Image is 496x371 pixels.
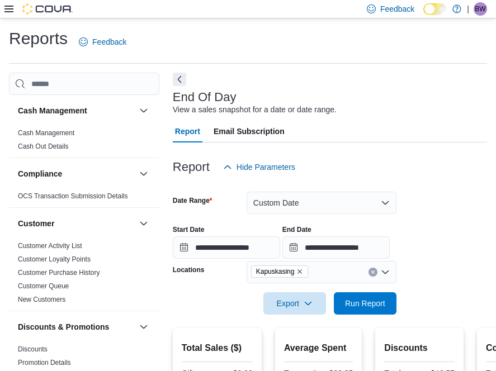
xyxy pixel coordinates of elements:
[173,196,212,205] label: Date Range
[284,341,353,355] h2: Average Spent
[92,36,126,47] span: Feedback
[173,73,186,86] button: Next
[467,2,469,16] p: |
[423,3,447,15] input: Dark Mode
[173,160,210,174] h3: Report
[18,321,135,332] button: Discounts & Promotions
[263,292,326,315] button: Export
[22,3,73,15] img: Cova
[18,105,87,116] h3: Cash Management
[247,192,396,214] button: Custom Date
[175,120,200,142] span: Report
[173,91,237,104] h3: End Of Day
[475,2,485,16] span: BW
[380,3,414,15] span: Feedback
[137,320,150,334] button: Discounts & Promotions
[173,104,337,116] div: View a sales snapshot for a date or date range.
[237,161,295,173] span: Hide Parameters
[423,15,424,16] span: Dark Mode
[18,105,135,116] button: Cash Management
[18,168,135,179] button: Compliance
[173,236,280,259] input: Press the down key to open a popover containing a calendar.
[256,266,295,277] span: Kapuskasing
[18,192,128,201] span: OCS Transaction Submission Details
[345,298,385,309] span: Run Report
[18,142,69,150] a: Cash Out Details
[282,236,390,259] input: Press the down key to open a popover containing a calendar.
[18,269,100,277] a: Customer Purchase History
[18,282,69,290] a: Customer Queue
[9,189,159,207] div: Compliance
[18,241,82,250] span: Customer Activity List
[173,265,205,274] label: Locations
[18,359,71,367] a: Promotion Details
[18,282,69,291] span: Customer Queue
[18,129,74,137] a: Cash Management
[219,156,300,178] button: Hide Parameters
[18,142,69,151] span: Cash Out Details
[137,217,150,230] button: Customer
[74,31,131,53] a: Feedback
[18,268,100,277] span: Customer Purchase History
[9,239,159,311] div: Customer
[18,218,135,229] button: Customer
[18,296,65,303] a: New Customers
[173,225,205,234] label: Start Date
[369,268,377,277] button: Clear input
[18,295,65,304] span: New Customers
[214,120,285,142] span: Email Subscription
[18,218,54,229] h3: Customer
[270,292,319,315] span: Export
[18,345,48,353] a: Discounts
[18,242,82,250] a: Customer Activity List
[18,255,91,263] a: Customer Loyalty Points
[18,345,48,354] span: Discounts
[9,27,68,50] h1: Reports
[282,225,311,234] label: End Date
[474,2,487,16] div: Blaze Willett
[182,341,253,355] h2: Total Sales ($)
[137,104,150,117] button: Cash Management
[9,126,159,158] div: Cash Management
[381,268,390,277] button: Open list of options
[18,358,71,367] span: Promotion Details
[137,167,150,180] button: Compliance
[384,341,455,355] h2: Discounts
[18,192,128,200] a: OCS Transaction Submission Details
[251,265,309,278] span: Kapuskasing
[296,268,303,275] button: Remove Kapuskasing from selection in this group
[334,292,396,315] button: Run Report
[18,255,91,264] span: Customer Loyalty Points
[18,168,62,179] h3: Compliance
[18,321,109,332] h3: Discounts & Promotions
